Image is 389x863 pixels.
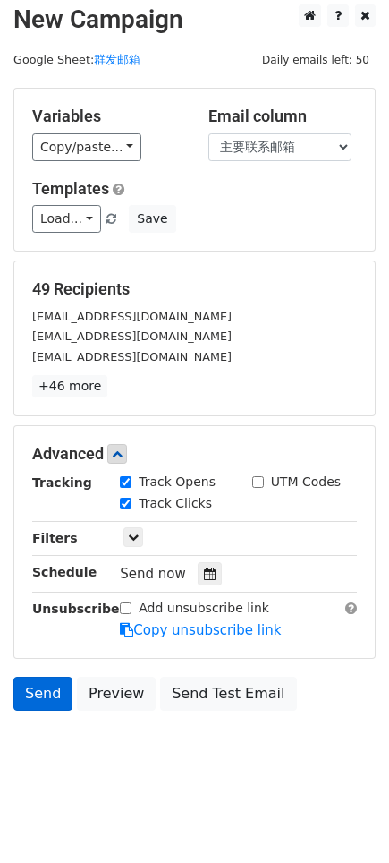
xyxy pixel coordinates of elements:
[32,475,92,490] strong: Tracking
[160,677,296,711] a: Send Test Email
[32,133,141,161] a: Copy/paste...
[94,53,140,66] a: 群发邮箱
[139,599,269,618] label: Add unsubscribe link
[32,602,120,616] strong: Unsubscribe
[32,205,101,233] a: Load...
[32,329,232,343] small: [EMAIL_ADDRESS][DOMAIN_NAME]
[208,107,358,126] h5: Email column
[32,350,232,363] small: [EMAIL_ADDRESS][DOMAIN_NAME]
[32,107,182,126] h5: Variables
[32,310,232,323] small: [EMAIL_ADDRESS][DOMAIN_NAME]
[13,53,140,66] small: Google Sheet:
[300,777,389,863] iframe: Chat Widget
[139,494,212,513] label: Track Clicks
[77,677,156,711] a: Preview
[32,179,109,198] a: Templates
[32,531,78,545] strong: Filters
[300,777,389,863] div: 聊天小组件
[271,473,341,491] label: UTM Codes
[13,4,376,35] h2: New Campaign
[120,566,186,582] span: Send now
[129,205,175,233] button: Save
[32,375,107,397] a: +46 more
[120,622,281,638] a: Copy unsubscribe link
[139,473,216,491] label: Track Opens
[13,677,72,711] a: Send
[32,565,97,579] strong: Schedule
[32,279,357,299] h5: 49 Recipients
[256,50,376,70] span: Daily emails left: 50
[32,444,357,464] h5: Advanced
[256,53,376,66] a: Daily emails left: 50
